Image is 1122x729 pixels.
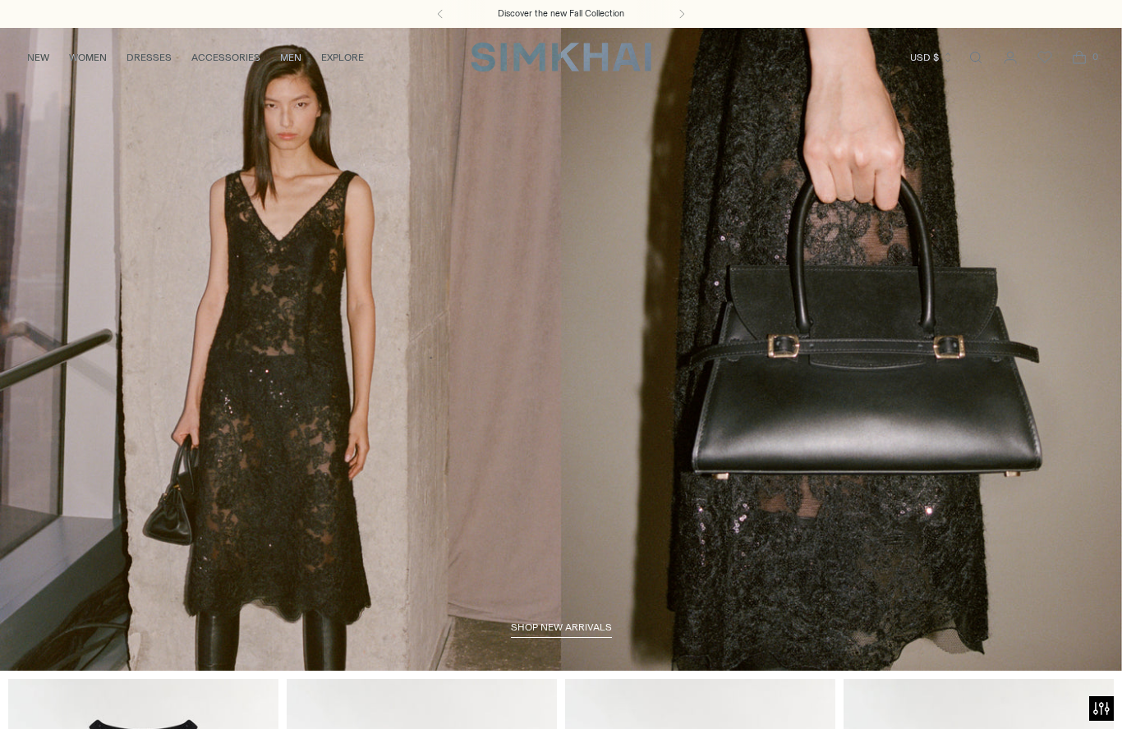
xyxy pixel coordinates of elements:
button: USD $ [910,39,954,76]
a: shop new arrivals [511,621,612,638]
a: Wishlist [1028,41,1061,74]
a: DRESSES [126,39,172,76]
span: shop new arrivals [511,621,612,633]
a: WOMEN [69,39,107,76]
a: Open search modal [959,41,992,74]
a: SIMKHAI [471,41,651,73]
a: NEW [27,39,49,76]
a: MEN [280,39,301,76]
a: ACCESSORIES [191,39,260,76]
a: Open cart modal [1063,41,1096,74]
a: EXPLORE [321,39,364,76]
a: Discover the new Fall Collection [498,7,624,21]
a: Go to the account page [994,41,1027,74]
span: 0 [1088,49,1102,64]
